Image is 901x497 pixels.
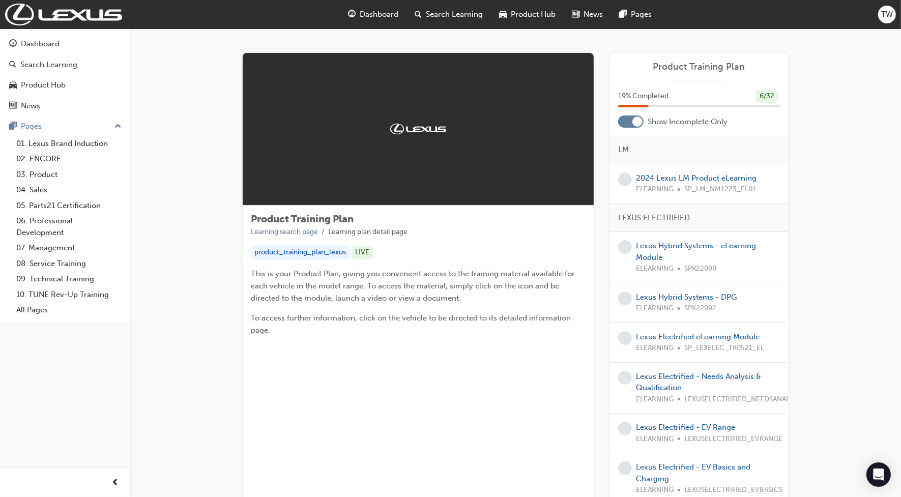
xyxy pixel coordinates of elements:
[684,303,716,314] span: SPK22092
[21,38,60,50] div: Dashboard
[618,144,629,156] span: LM
[618,422,632,435] span: learningRecordVerb_NONE-icon
[251,246,350,259] div: product_training_plan_lexus
[618,212,690,224] span: LEXUS ELECTRIFIED
[390,124,446,134] img: Trak
[684,263,716,275] span: SPK22090
[572,8,580,21] span: news-icon
[881,9,893,20] span: TW
[4,117,126,136] button: Pages
[636,423,735,432] a: Lexus Electrified - EV Range
[12,151,126,167] a: 02. ENCORE
[251,313,573,335] span: To access further information, click on the vehicle to be directed to its detailed information page.
[584,9,603,20] span: News
[620,8,627,21] span: pages-icon
[4,76,126,95] a: Product Hub
[426,9,483,20] span: Search Learning
[4,33,126,117] button: DashboardSearch LearningProduct HubNews
[618,291,632,305] span: learningRecordVerb_NONE-icon
[21,100,40,112] div: News
[618,172,632,186] span: learningRecordVerb_NONE-icon
[636,173,757,183] a: 2024 Lexus LM Product eLearning
[12,213,126,240] a: 06. Professional Development
[511,9,556,20] span: Product Hub
[4,97,126,115] a: News
[618,371,632,385] span: learningRecordVerb_NONE-icon
[251,213,354,225] span: Product Training Plan
[618,240,632,254] span: learningRecordVerb_NONE-icon
[631,9,652,20] span: Pages
[251,227,318,236] a: Learning search page
[636,263,674,275] span: ELEARNING
[9,81,17,90] span: car-icon
[9,61,16,70] span: search-icon
[12,182,126,198] a: 04. Sales
[618,331,632,345] span: learningRecordVerb_NONE-icon
[618,61,780,73] a: Product Training Plan
[684,184,756,195] span: SP_LM_NM1223_EL01
[636,394,674,405] span: ELEARNING
[564,4,612,25] a: news-iconNews
[352,246,373,259] div: LIVE
[636,184,674,195] span: ELEARNING
[21,121,42,132] div: Pages
[12,256,126,272] a: 08. Service Training
[612,4,660,25] a: pages-iconPages
[684,394,802,405] span: LEXUSELECTRIFIED_NEEDSANALYSIS
[491,4,564,25] a: car-iconProduct Hub
[636,372,761,393] a: Lexus Electrified - Needs Analysis & Qualification
[636,342,674,354] span: ELEARNING
[5,4,122,25] img: Trak
[636,332,760,341] a: Lexus Electrified eLearning Module
[415,8,422,21] span: search-icon
[9,40,17,49] span: guage-icon
[360,9,399,20] span: Dashboard
[9,102,17,111] span: news-icon
[684,433,782,445] span: LEXUSELECTRIFIED_EVRANGE
[618,91,669,102] span: 19 % Completed
[500,8,507,21] span: car-icon
[348,8,356,21] span: guage-icon
[618,461,632,475] span: learningRecordVerb_NONE-icon
[20,59,77,71] div: Search Learning
[9,122,17,131] span: pages-icon
[12,167,126,183] a: 03. Product
[684,342,764,354] span: SP_LEXELEC_TK0521_EL
[114,120,122,133] span: up-icon
[21,79,66,91] div: Product Hub
[878,6,896,23] button: TW
[340,4,407,25] a: guage-iconDashboard
[12,136,126,152] a: 01. Lexus Brand Induction
[12,271,126,287] a: 09. Technical Training
[636,303,674,314] span: ELEARNING
[328,226,408,238] li: Learning plan detail page
[112,477,120,489] span: prev-icon
[251,269,577,303] span: This is your Product Plan, giving you convenient access to the training material available for ea...
[636,462,750,483] a: Lexus Electrified - EV Basics and Charging
[12,240,126,256] a: 07. Management
[648,116,728,128] span: Show Incomplete Only
[636,433,674,445] span: ELEARNING
[684,484,782,496] span: LEXUSELECTRIFIED_EVBASICS
[12,302,126,318] a: All Pages
[866,462,891,487] div: Open Intercom Messenger
[4,35,126,53] a: Dashboard
[636,241,756,262] a: Lexus Hybrid Systems - eLearning Module
[12,198,126,214] a: 05. Parts21 Certification
[636,293,737,302] a: Lexus Hybrid Systems - DPG
[12,287,126,303] a: 10. TUNE Rev-Up Training
[407,4,491,25] a: search-iconSearch Learning
[4,55,126,74] a: Search Learning
[636,484,674,496] span: ELEARNING
[756,90,778,103] div: 6 / 32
